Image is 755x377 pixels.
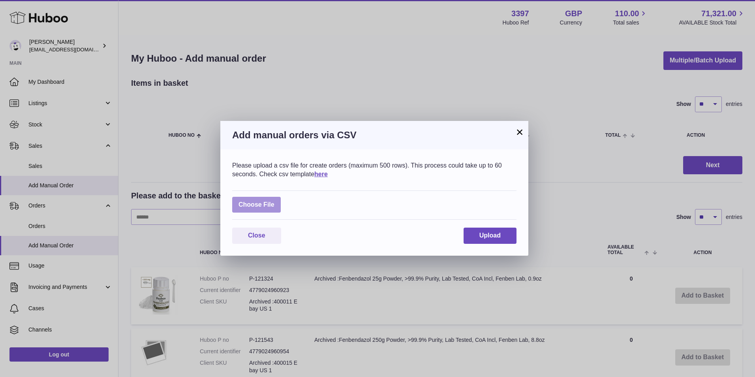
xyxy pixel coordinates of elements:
button: Close [232,228,281,244]
span: Close [248,232,265,239]
span: Choose File [232,197,281,213]
button: × [515,127,524,137]
div: Please upload a csv file for create orders (maximum 500 rows). This process could take up to 60 s... [232,161,516,178]
h3: Add manual orders via CSV [232,129,516,141]
a: here [314,171,328,177]
span: Upload [479,232,501,239]
button: Upload [464,228,516,244]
